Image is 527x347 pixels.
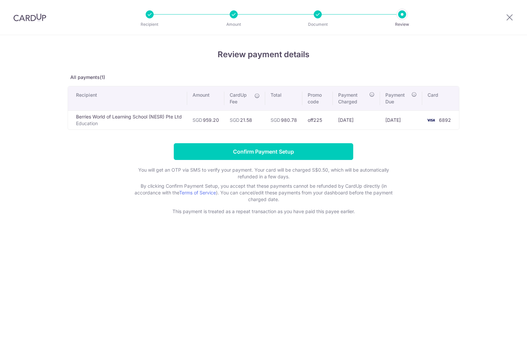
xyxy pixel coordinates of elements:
span: Payment Due [385,92,409,105]
span: SGD [193,117,202,123]
td: 980.78 [265,110,302,129]
th: Amount [187,86,224,110]
p: Document [293,21,343,28]
p: This payment is treated as a repeat transaction as you have paid this payee earlier. [130,208,397,215]
p: All payments(1) [68,74,459,81]
img: <span class="translation_missing" title="translation missing: en.account_steps.new_confirm_form.b... [424,116,438,124]
p: You will get an OTP via SMS to verify your payment. Your card will be charged S$0.50, which will ... [130,167,397,180]
span: SGD [271,117,280,123]
th: Promo code [302,86,333,110]
th: Recipient [68,86,187,110]
h4: Review payment details [68,49,459,61]
th: Card [422,86,459,110]
a: Terms of Service [179,190,216,195]
p: Recipient [125,21,174,28]
td: 959.20 [187,110,224,129]
p: Education [76,120,182,127]
p: Review [377,21,427,28]
p: By clicking Confirm Payment Setup, you accept that these payments cannot be refunded by CardUp di... [130,183,397,203]
p: Amount [209,21,258,28]
td: [DATE] [380,110,422,129]
span: SGD [230,117,239,123]
td: [DATE] [333,110,380,129]
span: 6892 [439,117,451,123]
span: CardUp Fee [230,92,251,105]
td: off225 [302,110,333,129]
td: 21.58 [224,110,265,129]
td: Berries World of Learning School (NESR) Pte Ltd [68,110,187,129]
input: Confirm Payment Setup [174,143,353,160]
span: Payment Charged [338,92,367,105]
th: Total [265,86,302,110]
img: CardUp [13,13,46,21]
